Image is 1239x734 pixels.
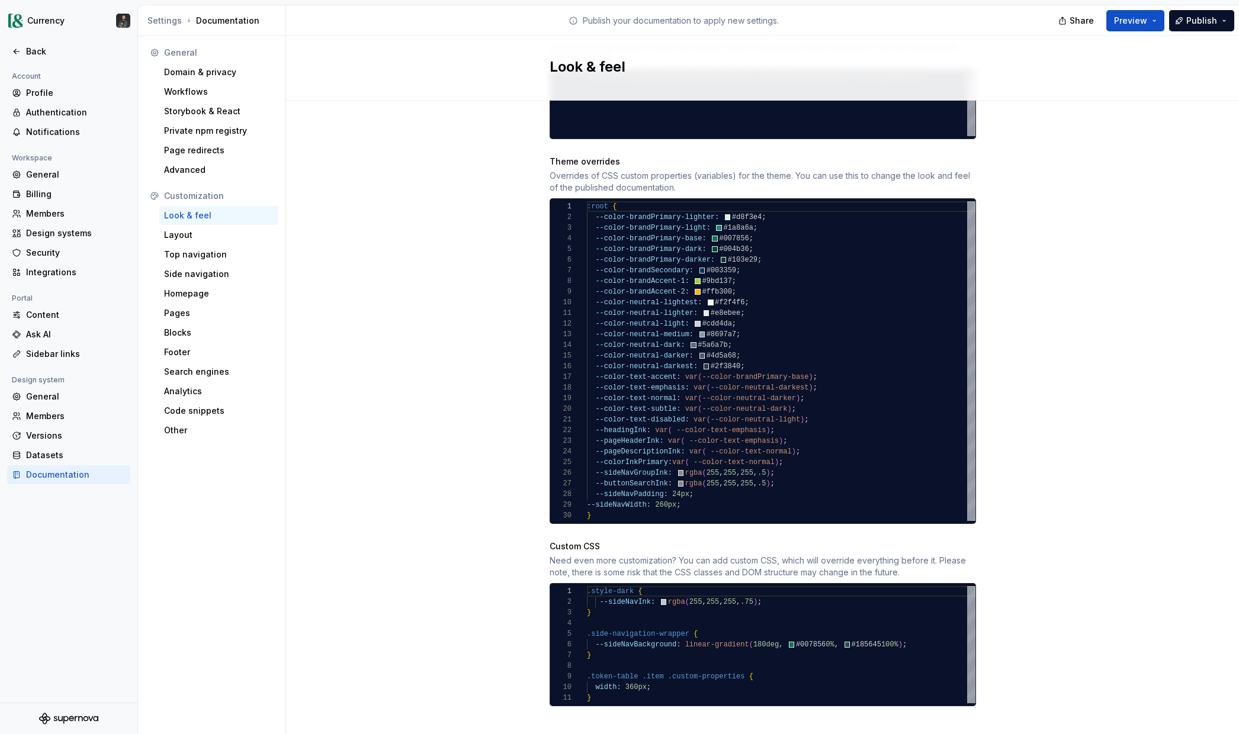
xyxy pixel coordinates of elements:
span: --color-text-normal: [595,394,681,403]
span: --color-brandPrimary-lighter: [595,213,719,221]
div: 1 [550,201,572,212]
span: --color-text-accent: [595,373,681,381]
span: ; [813,384,817,392]
span: ; [804,416,808,424]
div: Members [26,410,126,422]
span: ) [808,384,813,392]
span: --sideNavBackground: [595,640,681,649]
span: --color-text-normal [694,458,775,466]
div: Domain & privacy [164,66,274,78]
button: Preview [1106,10,1164,31]
span: , [736,469,740,477]
span: --color-neutral-lighter: [595,309,698,317]
div: 8 [550,276,572,286]
span: ) [766,426,770,434]
span: var [694,384,707,392]
a: Workflows [159,82,278,101]
span: 255 [740,469,753,477]
a: Ask AI [7,325,130,344]
div: Workflows [164,86,274,98]
span: var [689,448,702,456]
span: ) [766,469,770,477]
span: Preview [1114,15,1147,27]
div: Side navigation [164,268,274,280]
span: --sideNavPadding: [595,490,667,498]
span: ) [779,437,783,445]
span: ( [698,405,702,413]
div: 11 [550,308,572,318]
span: --color-text-subtle: [595,405,681,413]
a: Design systems [7,224,130,243]
a: Look & feel [159,206,278,225]
div: 10 [550,297,572,308]
a: Profile [7,83,130,102]
div: Other [164,424,274,436]
a: Domain & privacy [159,63,278,82]
span: --color-brandPrimary-darker: [595,256,715,264]
a: Notifications [7,123,130,141]
div: Profile [26,87,126,99]
div: 18 [550,382,572,393]
div: Settings [147,15,182,27]
div: 25 [550,457,572,468]
span: Publish [1186,15,1217,27]
div: Portal [7,291,37,305]
div: 14 [550,340,572,350]
a: Security [7,243,130,262]
div: Theme overrides [550,156,976,168]
span: { [638,587,642,595]
span: --headingInk: [595,426,651,434]
div: General [26,169,126,181]
span: ( [685,598,689,606]
span: --buttonSearchInk: [595,479,672,488]
span: ( [685,458,689,466]
div: 4 [550,618,572,629]
span: ; [902,640,906,649]
a: Side navigation [159,265,278,284]
div: Design system [7,373,69,387]
span: --color-neutral-darker: [595,352,694,360]
span: ; [731,288,736,296]
div: Analytics [164,385,274,397]
span: ; [744,298,749,307]
span: , [719,479,723,488]
span: ; [762,213,766,221]
span: ; [770,426,774,434]
div: Overrides of CSS custom properties (variables) for the theme. You can use this to change the look... [550,170,976,194]
a: Members [7,407,130,426]
span: #007856 [719,234,749,243]
span: ; [813,373,817,381]
div: 29 [550,500,572,510]
span: ( [667,426,672,434]
span: var [685,394,698,403]
a: Billing [7,185,130,204]
span: ; [753,224,757,232]
span: --color-brandAccent-2: [595,288,689,296]
div: Blocks [164,327,274,339]
span: --color-brandAccent-1: [595,277,689,285]
span: .side-navigation-wrapper [587,630,689,638]
span: , [779,640,783,649]
span: #d8f3e4 [731,213,761,221]
span: 260px [655,501,676,509]
span: ) [774,458,778,466]
span: 100% [881,640,898,649]
div: 22 [550,425,572,436]
span: rgba [685,479,702,488]
span: ; [736,352,740,360]
span: ( [706,416,710,424]
img: 77b064d8-59cc-4dbd-8929-60c45737814c.png [8,14,23,28]
div: Ask AI [26,329,126,340]
span: :root [587,202,608,211]
div: Private npm registry [164,125,274,137]
span: } [587,609,591,617]
div: 23 [550,436,572,446]
a: Code snippets [159,401,278,420]
div: 2 [550,212,572,223]
span: --color-neutral-darkest: [595,362,698,371]
span: ; [770,479,774,488]
span: rgba [685,469,702,477]
span: --color-text-normal [710,448,791,456]
div: Code snippets [164,405,274,417]
span: ; [736,330,740,339]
